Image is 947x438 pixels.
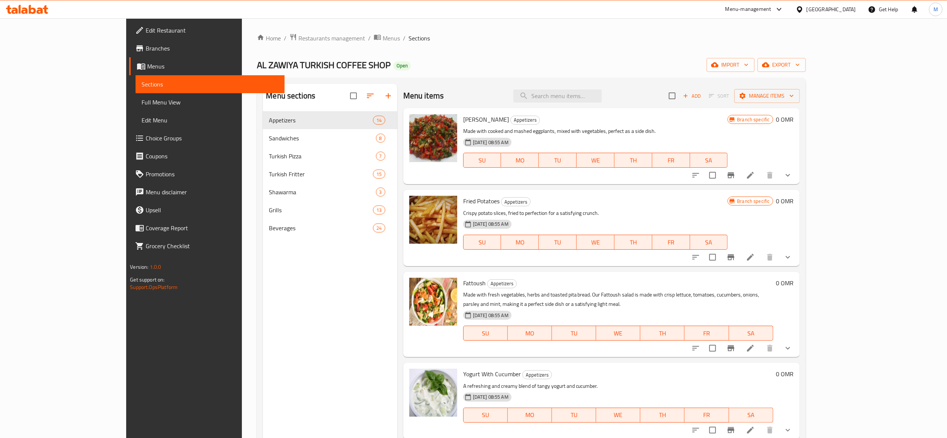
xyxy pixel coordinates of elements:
span: MO [504,155,536,166]
button: TH [640,408,685,423]
button: delete [761,248,779,266]
span: Get support on: [130,275,164,285]
a: Coverage Report [129,219,284,237]
span: Fattoush [463,277,486,289]
div: Turkish Fritter [269,170,373,179]
a: Support.OpsPlatform [130,282,177,292]
div: Open [394,61,411,70]
div: Grills13 [263,201,397,219]
span: Appetizers [501,198,530,206]
span: MO [504,237,536,248]
nav: breadcrumb [257,33,805,43]
div: Menu-management [725,5,771,14]
button: SA [729,326,773,341]
svg: Show Choices [783,344,792,353]
span: import [713,60,749,70]
button: MO [501,235,539,250]
div: Turkish Fritter15 [263,165,397,183]
span: FR [688,410,726,420]
p: Crispy potato slices, fried to perfection for a satisfying crunch. [463,209,728,218]
span: export [764,60,800,70]
span: Restaurants management [298,34,365,43]
span: Yogurt With Cucumber [463,368,521,380]
button: SA [690,153,728,168]
button: show more [779,166,797,184]
span: Coupons [146,152,278,161]
button: WE [577,153,614,168]
button: SA [729,408,773,423]
button: Branch-specific-item [722,339,740,357]
a: Sections [136,75,284,93]
a: Menu disclaimer [129,183,284,201]
span: Choice Groups [146,134,278,143]
li: / [284,34,286,43]
span: Coverage Report [146,223,278,232]
button: Branch-specific-item [722,248,740,266]
h6: 0 OMR [776,369,794,379]
button: MO [508,326,552,341]
span: TH [643,410,682,420]
button: delete [761,166,779,184]
h6: 0 OMR [776,114,794,125]
button: delete [761,339,779,357]
span: Manage items [740,91,794,101]
h2: Menu sections [266,90,315,101]
a: Menus [374,33,400,43]
li: / [403,34,406,43]
span: SA [693,155,725,166]
span: Appetizers [488,279,516,288]
button: import [707,58,755,72]
a: Edit menu item [746,426,755,435]
span: Appetizers [523,371,552,379]
div: Sandwiches [269,134,376,143]
div: Appetizers [510,116,540,125]
span: Add [682,92,702,100]
svg: Show Choices [783,171,792,180]
button: export [758,58,806,72]
svg: Show Choices [783,426,792,435]
span: WE [599,328,637,339]
a: Upsell [129,201,284,219]
div: Appetizers [487,279,517,288]
span: Promotions [146,170,278,179]
span: SU [467,237,498,248]
span: TU [555,328,593,339]
a: Edit Restaurant [129,21,284,39]
span: Full Menu View [142,98,278,107]
span: 1.0.0 [150,262,161,272]
p: Made with cooked and mashed eggplants, mixed with vegetables, perfect as a side dish. [463,127,728,136]
div: items [376,188,385,197]
span: Open [394,63,411,69]
button: sort-choices [687,248,705,266]
a: Edit menu item [746,253,755,262]
span: Sections [409,34,430,43]
span: Edit Restaurant [146,26,278,35]
h6: 0 OMR [776,196,794,206]
a: Coupons [129,147,284,165]
span: Select to update [705,249,720,265]
div: items [373,223,385,232]
span: [DATE] 08:55 AM [470,139,512,146]
div: Grills [269,206,373,215]
button: TU [552,326,596,341]
img: Yogurt With Cucumber [409,369,457,417]
button: Branch-specific-item [722,166,740,184]
h6: 0 OMR [776,278,794,288]
span: MO [511,410,549,420]
span: [DATE] 08:55 AM [470,312,512,319]
span: [PERSON_NAME] [463,114,509,125]
li: / [368,34,371,43]
span: Edit Menu [142,116,278,125]
span: Fried Potatoes [463,195,500,207]
button: TU [539,153,577,168]
span: 3 [376,189,385,196]
span: WE [599,410,637,420]
span: Select to update [705,167,720,183]
span: Menu disclaimer [146,188,278,197]
span: Upsell [146,206,278,215]
span: Appetizers [269,116,373,125]
span: Select section [664,88,680,104]
button: SU [463,153,501,168]
span: SA [732,410,770,420]
span: TH [617,237,649,248]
